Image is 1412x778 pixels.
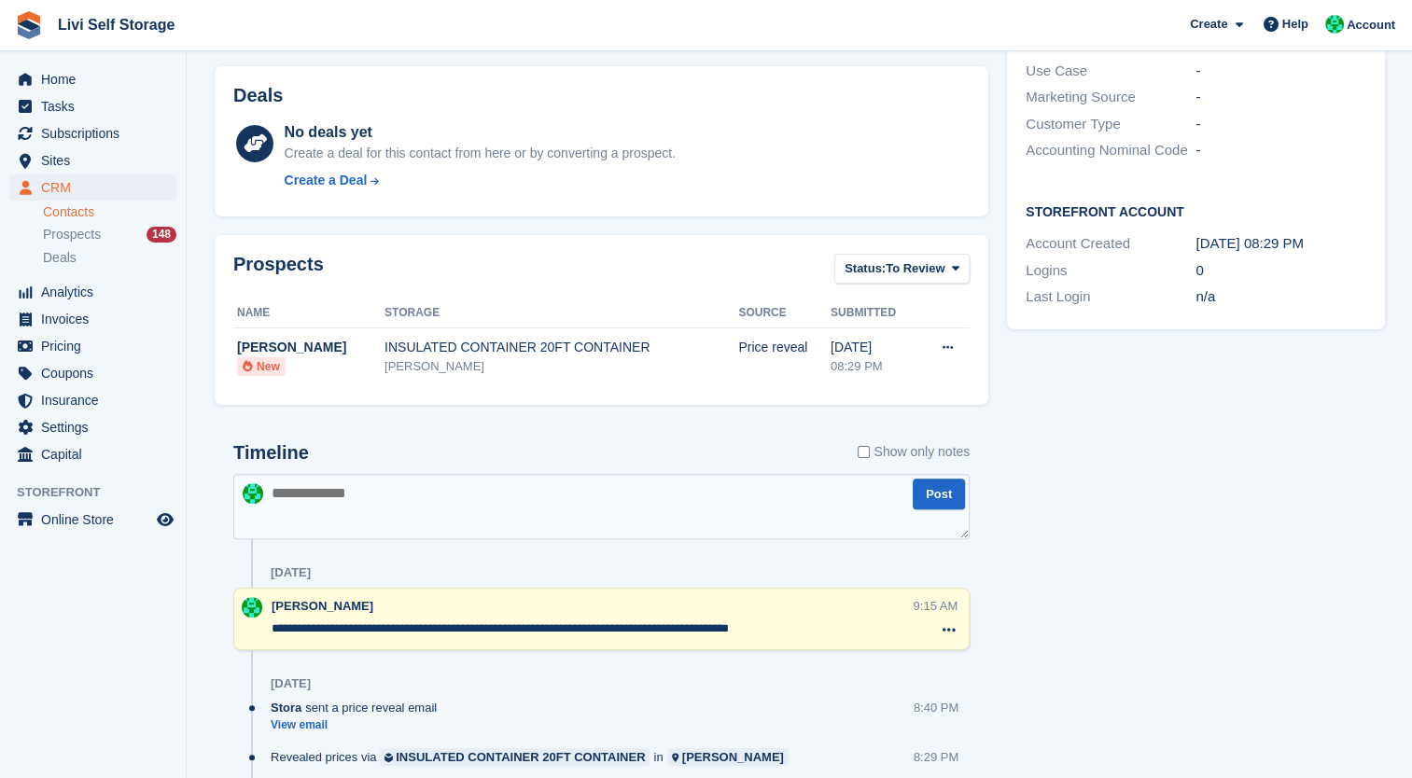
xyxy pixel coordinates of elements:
div: Use Case [1026,61,1195,82]
a: Deals [43,248,176,268]
span: Pricing [41,333,153,359]
div: Create a deal for this contact from here or by converting a prospect. [285,144,676,163]
img: Joe Robertson [242,597,262,618]
a: menu [9,279,176,305]
div: 08:29 PM [831,357,917,376]
li: New [237,357,286,376]
th: Name [233,299,384,328]
h2: Storefront Account [1026,201,1365,220]
span: Deals [43,249,77,267]
div: 9:15 AM [913,597,958,615]
span: Help [1282,15,1308,34]
div: Create a Deal [285,171,368,190]
span: Insurance [41,387,153,413]
div: Revealed prices via in [271,748,798,766]
a: menu [9,66,176,92]
div: Last Login [1026,286,1195,308]
div: Marketing Source [1026,87,1195,108]
div: [PERSON_NAME] [682,748,784,766]
a: menu [9,387,176,413]
a: menu [9,507,176,533]
div: INSULATED CONTAINER 20FT CONTAINER [396,748,645,766]
div: 0 [1195,260,1365,282]
a: menu [9,174,176,201]
a: menu [9,93,176,119]
h2: Prospects [233,254,324,288]
div: 148 [147,227,176,243]
span: Status: [845,259,886,278]
a: Contacts [43,203,176,221]
h2: Timeline [233,442,309,464]
span: Online Store [41,507,153,533]
div: INSULATED CONTAINER 20FT CONTAINER [384,338,738,357]
a: INSULATED CONTAINER 20FT CONTAINER [380,748,650,766]
span: To Review [886,259,944,278]
div: Customer Type [1026,114,1195,135]
h2: Deals [233,85,283,106]
div: - [1195,61,1365,82]
a: Create a Deal [285,171,676,190]
span: Sites [41,147,153,174]
a: View email [271,717,446,733]
div: [DATE] [831,338,917,357]
img: stora-icon-8386f47178a22dfd0bd8f6a31ec36ba5ce8667c1dd55bd0f319d3a0aa187defe.svg [15,11,43,39]
span: Home [41,66,153,92]
div: n/a [1195,286,1365,308]
a: menu [9,147,176,174]
span: Stora [271,699,301,716]
label: Show only notes [858,442,970,462]
div: Price reveal [738,338,831,357]
div: [PERSON_NAME] [384,357,738,376]
button: Status: To Review [834,254,970,285]
a: menu [9,414,176,440]
a: [PERSON_NAME] [667,748,789,766]
div: [DATE] 08:29 PM [1195,233,1365,255]
a: Livi Self Storage [50,9,182,40]
a: menu [9,360,176,386]
span: Create [1190,15,1227,34]
span: Prospects [43,226,101,243]
div: Logins [1026,260,1195,282]
img: Joe Robertson [243,483,263,504]
span: Subscriptions [41,120,153,146]
div: [DATE] [271,565,311,580]
div: sent a price reveal email [271,699,446,716]
div: - [1195,87,1365,108]
span: Account [1347,16,1395,35]
div: No deals yet [285,121,676,144]
a: menu [9,441,176,467]
div: 8:29 PM [914,748,958,766]
a: Prospects 148 [43,225,176,244]
div: Account Created [1026,233,1195,255]
span: Tasks [41,93,153,119]
span: Coupons [41,360,153,386]
a: menu [9,306,176,332]
div: 8:40 PM [914,699,958,716]
a: menu [9,333,176,359]
th: Submitted [831,299,917,328]
span: Capital [41,441,153,467]
a: menu [9,120,176,146]
span: CRM [41,174,153,201]
div: - [1195,140,1365,161]
div: - [1195,114,1365,135]
span: Storefront [17,483,186,502]
div: [DATE] [271,676,311,691]
span: Settings [41,414,153,440]
span: Analytics [41,279,153,305]
button: Post [913,479,965,509]
input: Show only notes [858,442,870,462]
img: Joe Robertson [1325,15,1344,34]
th: Source [738,299,831,328]
span: Invoices [41,306,153,332]
a: Preview store [154,508,176,531]
div: Accounting Nominal Code [1026,140,1195,161]
div: [PERSON_NAME] [237,338,384,357]
th: Storage [384,299,738,328]
span: [PERSON_NAME] [272,599,373,613]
